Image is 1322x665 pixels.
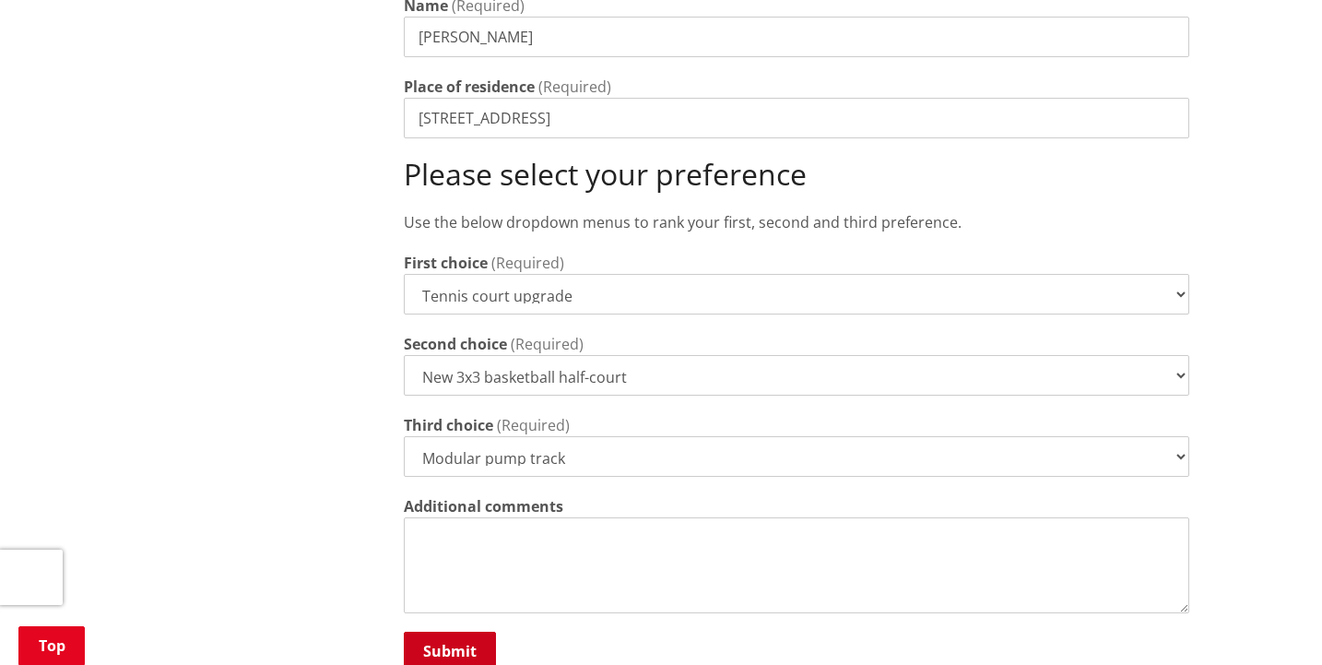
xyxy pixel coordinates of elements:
span: (Required) [538,77,611,97]
label: Place of residence [404,76,535,98]
label: First choice [404,252,488,274]
span: (Required) [491,253,564,273]
span: (Required) [511,334,584,354]
h2: Please select your preference [404,157,1189,192]
a: Top [18,626,85,665]
label: Additional comments [404,495,563,517]
label: Third choice [404,414,493,436]
iframe: Messenger Launcher [1237,588,1304,654]
span: (Required) [497,415,570,435]
label: Second choice [404,333,507,355]
p: Use the below dropdown menus to rank your first, second and third preference. [404,211,1189,233]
